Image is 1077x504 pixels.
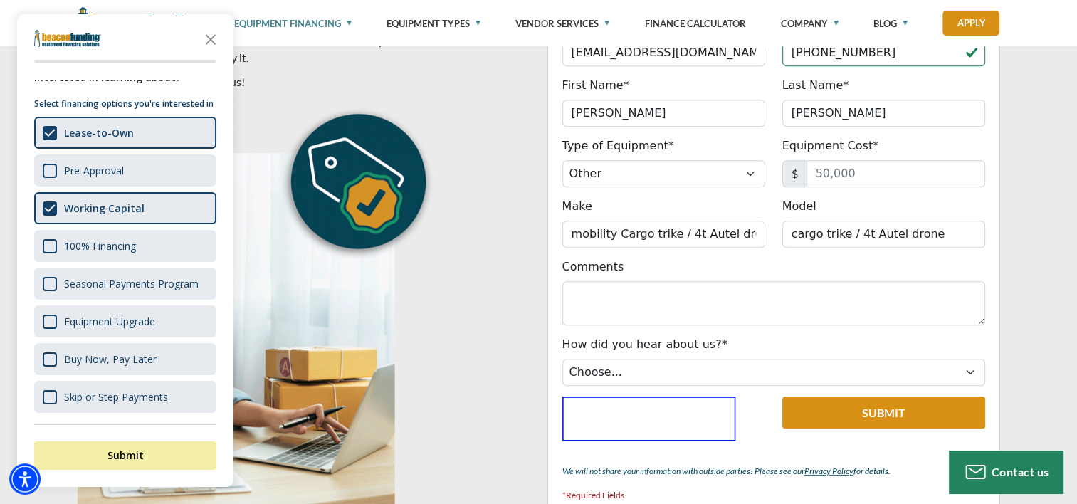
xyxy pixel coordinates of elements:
[782,137,879,154] label: Equipment Cost*
[782,100,985,127] input: Doe
[804,466,853,476] a: Privacy Policy
[562,77,629,94] label: First Name*
[782,397,985,429] button: Submit
[34,154,216,187] div: Pre-Approval
[34,30,101,47] img: Company logo
[782,198,816,215] label: Model
[34,192,216,224] div: Working Capital
[942,11,999,36] a: Apply
[562,198,592,215] label: Make
[64,239,136,253] div: 100% Financing
[782,160,807,187] span: $
[64,390,168,404] div: Skip or Step Payments
[562,39,765,66] input: jdoe@gmail.com
[78,73,530,90] p: That sounds like a good deal to us!
[782,39,985,66] input: (555) 555-5555
[34,230,216,262] div: 100% Financing
[64,201,145,215] div: Working Capital
[34,441,216,470] button: Submit
[64,164,124,177] div: Pre-Approval
[64,126,134,140] div: Lease-to-Own
[782,77,849,94] label: Last Name*
[562,137,674,154] label: Type of Equipment*
[562,487,985,504] p: *Required Fields
[64,315,155,328] div: Equipment Upgrade
[949,451,1063,493] button: Contact us
[34,97,216,111] p: Select financing options you're interested in
[562,336,727,353] label: How did you hear about us?*
[992,465,1049,478] span: Contact us
[562,463,985,480] p: We will not share your information with outside parties! Please see our for details.
[34,268,216,300] div: Seasonal Payments Program
[34,117,216,149] div: Lease-to-Own
[34,381,216,413] div: Skip or Step Payments
[9,463,41,495] div: Accessibility Menu
[64,277,199,290] div: Seasonal Payments Program
[64,352,157,366] div: Buy Now, Pay Later
[562,100,765,127] input: John
[34,305,216,337] div: Equipment Upgrade
[807,160,985,187] input: 50,000
[17,14,233,487] div: Survey
[562,258,624,275] label: Comments
[34,343,216,375] div: Buy Now, Pay Later
[562,397,735,441] iframe: reCAPTCHA
[196,24,225,53] button: Close the survey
